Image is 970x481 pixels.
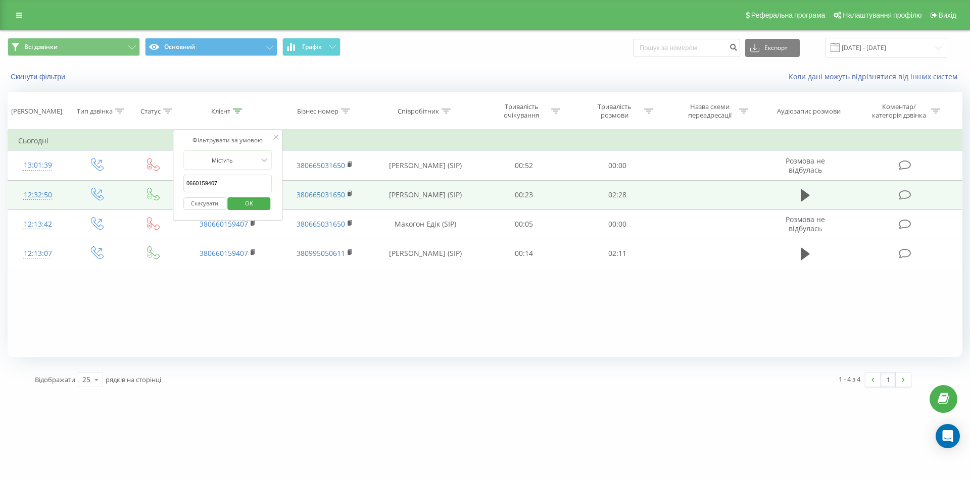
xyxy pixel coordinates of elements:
div: Аудіозапис розмови [777,107,841,116]
button: OK [228,197,271,210]
input: Пошук за номером [633,39,740,57]
span: Відображати [35,375,75,384]
div: Тривалість очікування [495,102,549,120]
span: Налаштування профілю [843,11,922,19]
div: 25 [82,375,90,385]
button: Експорт [745,39,800,57]
td: 00:14 [477,239,570,268]
div: Тип дзвінка [77,107,113,116]
div: Співробітник [398,107,439,116]
td: Сьогодні [8,131,962,151]
div: Фільтрувати за умовою [183,135,272,145]
a: 380660159407 [200,248,248,258]
td: 00:05 [477,209,570,239]
td: 00:52 [477,151,570,180]
td: Макогон Едік (SIP) [373,209,477,239]
a: 1 [881,372,896,387]
a: 380660159407 [200,219,248,229]
span: OK [235,195,263,211]
div: Open Intercom Messenger [936,424,960,448]
input: Введіть значення [183,175,272,192]
td: 00:00 [570,209,663,239]
div: 12:13:42 [18,215,58,234]
div: Статус [140,107,161,116]
a: 380665031650 [297,219,345,229]
span: Розмова не відбулась [786,215,825,233]
button: Скинути фільтри [8,72,70,81]
td: 00:00 [570,151,663,180]
td: 00:23 [477,180,570,209]
div: Бізнес номер [297,107,338,116]
span: Розмова не відбулась [786,156,825,175]
span: Вихід [939,11,956,19]
button: Всі дзвінки [8,38,140,56]
span: Графік [302,43,322,50]
td: 02:28 [570,180,663,209]
div: 12:32:50 [18,185,58,205]
span: рядків на сторінці [106,375,161,384]
span: Всі дзвінки [24,43,58,51]
div: Коментар/категорія дзвінка [869,102,929,120]
div: 13:01:39 [18,155,58,175]
div: 1 - 4 з 4 [839,374,860,384]
div: Клієнт [211,107,230,116]
button: Основний [145,38,277,56]
div: Назва схеми переадресації [683,102,737,120]
td: [PERSON_NAME] (SIP) [373,180,477,209]
div: Тривалість розмови [588,102,642,120]
div: [PERSON_NAME] [11,107,62,116]
a: Коли дані можуть відрізнятися вiд інших систем [789,72,962,81]
a: 380665031650 [297,190,345,199]
button: Графік [282,38,341,56]
a: 380665031650 [297,161,345,170]
a: 380995050611 [297,248,345,258]
button: Скасувати [183,197,226,210]
td: 02:11 [570,239,663,268]
span: Реферальна програма [751,11,826,19]
td: [PERSON_NAME] (SIP) [373,151,477,180]
div: 12:13:07 [18,244,58,263]
td: [PERSON_NAME] (SIP) [373,239,477,268]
